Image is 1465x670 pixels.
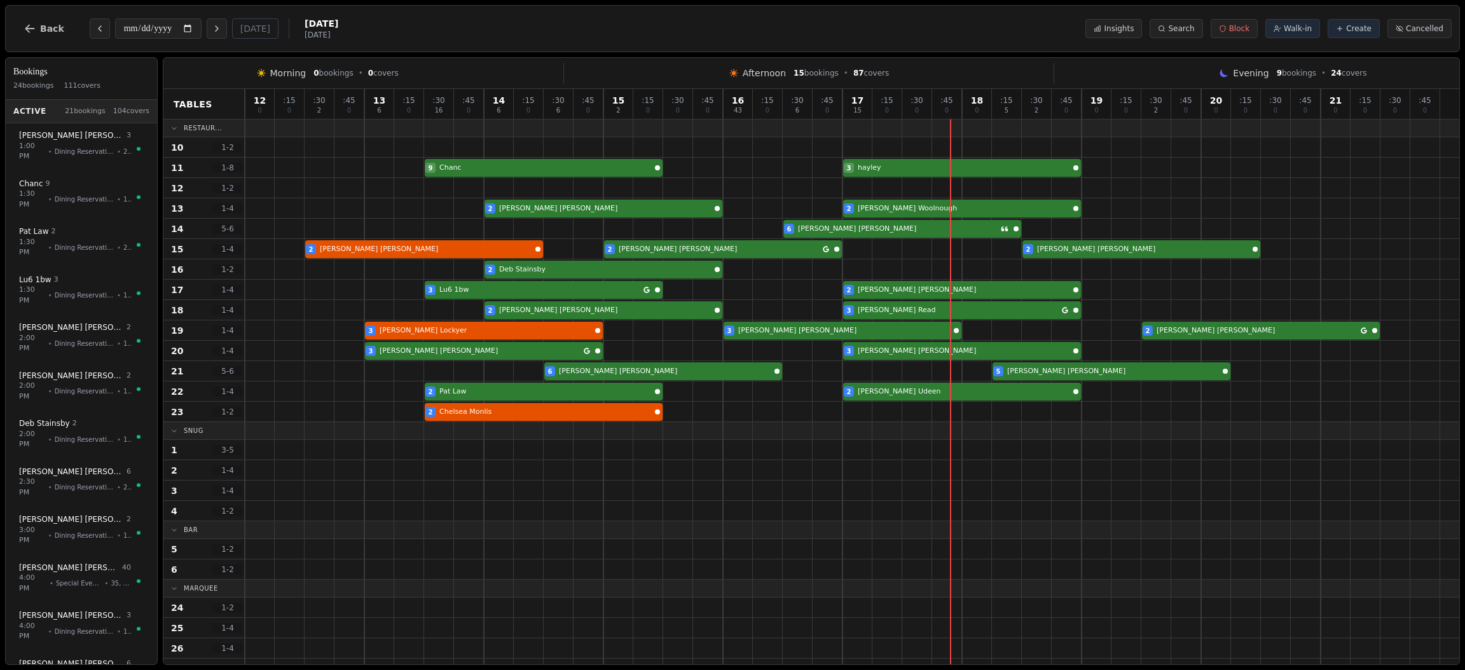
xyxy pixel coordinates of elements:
span: 16 [732,96,744,105]
span: 16 [171,263,183,276]
span: 1 - 2 [212,407,243,417]
span: [PERSON_NAME] [PERSON_NAME] [19,514,124,524]
svg: Google booking [584,348,590,354]
span: 9 [46,179,50,189]
span: 2 [1026,245,1031,254]
button: Next day [207,18,227,39]
span: : 45 [1060,97,1072,104]
span: 21 bookings [65,106,106,117]
span: 0 [1064,107,1068,114]
span: • [48,386,52,396]
span: : 15 [1000,97,1012,104]
span: : 45 [1299,97,1311,104]
span: 0 [1423,107,1427,114]
span: 2:00 PM [19,429,46,450]
button: [PERSON_NAME] [PERSON_NAME]34:00 PM•Dining Reservations•19 [11,603,152,649]
span: 0 [1184,107,1188,114]
span: 35, 36 [111,578,131,588]
span: hayley [858,163,1071,174]
span: 19 [123,627,131,636]
span: 14 [171,222,183,235]
span: Afternoon [743,67,786,79]
span: 2:00 PM [19,381,46,402]
svg: Google booking [823,246,829,252]
span: [PERSON_NAME] Read [858,305,1059,316]
span: [PERSON_NAME] Udeen [858,386,1071,397]
span: 0 [915,107,919,114]
button: [PERSON_NAME] [PERSON_NAME]23:00 PM•Dining Reservations•15 [11,507,152,553]
span: 2 [72,418,77,429]
span: 6 [497,107,500,114]
span: 6 [127,467,131,477]
button: Previous day [90,18,110,39]
span: • [48,339,52,348]
span: 2 [127,514,131,525]
span: [PERSON_NAME] [PERSON_NAME] [499,305,712,316]
span: : 45 [462,97,474,104]
span: • [117,147,121,156]
span: • [48,435,52,444]
span: [PERSON_NAME] [PERSON_NAME] [1007,366,1220,377]
span: 111 covers [64,81,100,92]
span: [PERSON_NAME] [PERSON_NAME] [19,322,124,332]
span: 15 [612,96,624,105]
span: 6 [787,224,792,234]
span: 2 [127,371,131,381]
span: : 30 [313,97,325,104]
span: 0 [676,107,680,114]
span: 2 [171,464,177,477]
button: [PERSON_NAME] [PERSON_NAME]22:00 PM•Dining Reservations•13 [11,315,152,361]
span: [PERSON_NAME] [PERSON_NAME] [1157,325,1358,336]
span: 4:00 PM [19,573,47,594]
span: : 30 [552,97,564,104]
span: Restaur... [184,123,222,133]
span: 2 [488,265,493,275]
span: 0 [368,69,373,78]
span: Morning [270,67,306,79]
span: 18 [971,96,983,105]
span: 3 [847,306,851,315]
span: : 15 [522,97,534,104]
span: [PERSON_NAME] [PERSON_NAME] [19,659,124,669]
span: : 30 [1150,97,1162,104]
button: [PERSON_NAME] [PERSON_NAME]22:00 PM•Dining Reservations•18 [11,364,152,409]
span: Insights [1104,24,1134,34]
span: 14 [493,96,505,105]
span: : 15 [761,97,773,104]
span: 15 [123,531,131,540]
span: 2:30 PM [19,477,46,498]
span: Create [1346,24,1372,34]
span: Search [1168,24,1194,34]
button: Lu6 1bw31:30 PM•Dining Reservations•17 [11,268,152,313]
span: 2:00 PM [19,333,46,354]
span: 2 [488,306,493,315]
span: 1 - 4 [212,285,243,295]
span: : 30 [791,97,803,104]
span: 3 [127,610,131,621]
span: • [117,482,121,492]
button: [PERSON_NAME] [PERSON_NAME]62:30 PM•Dining Reservations•21 [11,460,152,505]
span: : 45 [582,97,594,104]
span: 3 [847,163,851,173]
span: 5 - 6 [212,366,243,376]
button: [PERSON_NAME] [PERSON_NAME]404:00 PM•Special Events•35, 36 [11,556,152,601]
span: 104 covers [113,106,149,117]
span: 15 [171,243,183,256]
span: : 15 [283,97,295,104]
span: Deb Stainsby [19,418,70,428]
span: 0 [1124,107,1128,114]
button: Insights [1085,19,1142,38]
span: : 45 [1180,97,1192,104]
span: • [105,578,109,588]
h3: Bookings [13,65,149,78]
button: [PERSON_NAME] [PERSON_NAME]31:00 PM•Dining Reservations•20 [11,123,152,169]
span: • [48,627,52,636]
span: Chanc [19,179,43,189]
span: Lu6 1bw [19,275,52,285]
span: • [117,195,121,204]
span: 19 [171,324,183,337]
span: 20 [123,147,131,156]
button: Create [1328,19,1380,38]
span: • [48,243,52,252]
span: bookings [313,68,353,78]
